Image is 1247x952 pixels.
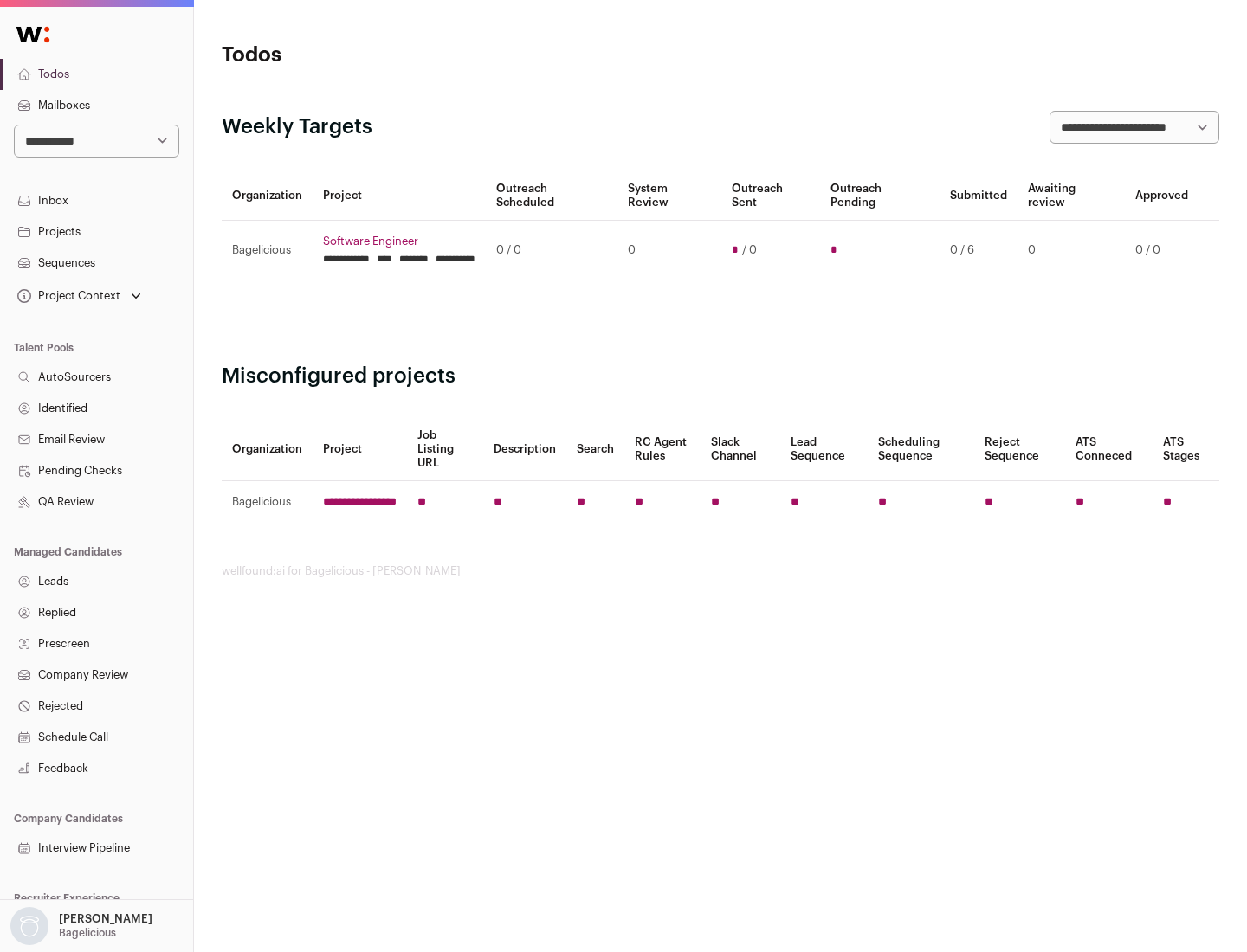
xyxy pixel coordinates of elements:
th: RC Agent Rules [624,418,700,481]
th: Outreach Pending [820,171,939,221]
th: Outreach Sent [721,171,821,221]
a: Software Engineer [323,235,475,248]
td: 0 [1018,221,1125,280]
th: ATS Conneced [1065,418,1152,481]
h2: Misconfigured projects [222,363,1219,390]
th: Reject Sequence [974,418,1066,481]
th: Job Listing URL [407,418,483,481]
td: 0 / 0 [1125,221,1199,280]
p: [PERSON_NAME] [59,912,152,926]
td: Bagelicious [222,221,313,280]
th: Organization [222,171,313,221]
th: Outreach Scheduled [486,171,617,221]
td: Bagelicious [222,481,313,524]
th: Approved [1125,171,1199,221]
th: Lead Sequence [780,418,868,481]
th: Project [313,418,407,481]
button: Open dropdown [7,907,156,945]
button: Open dropdown [14,284,145,308]
footer: wellfound:ai for Bagelicious - [PERSON_NAME] [222,564,1219,578]
td: 0 / 0 [486,221,617,280]
th: Submitted [940,171,1018,221]
th: Scheduling Sequence [868,418,974,481]
h2: Weekly Targets [222,113,372,141]
td: 0 [617,221,720,280]
div: Project Context [14,289,120,303]
th: ATS Stages [1153,418,1219,481]
th: System Review [617,171,720,221]
p: Bagelicious [59,926,116,940]
th: Slack Channel [701,418,780,481]
th: Awaiting review [1018,171,1125,221]
img: Wellfound [7,17,59,52]
th: Organization [222,418,313,481]
th: Project [313,171,486,221]
span: / 0 [742,243,757,257]
td: 0 / 6 [940,221,1018,280]
th: Description [483,418,566,481]
h1: Todos [222,42,554,69]
th: Search [566,418,624,481]
img: nopic.png [10,907,48,945]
